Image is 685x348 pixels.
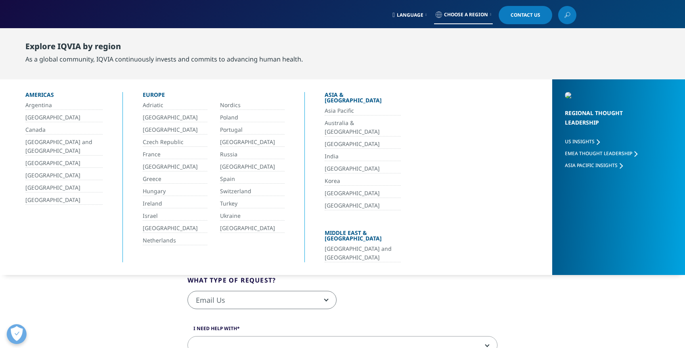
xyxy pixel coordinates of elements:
a: Argentina [25,101,103,110]
a: [GEOGRAPHIC_DATA] [25,196,103,205]
a: Switzerland [220,187,285,196]
a: Netherlands [143,236,207,245]
div: Regional Thought Leadership [565,108,648,137]
a: Israel [143,211,207,221]
a: [GEOGRAPHIC_DATA] [143,224,207,233]
div: Europe [143,92,285,101]
button: Open Preferences [7,324,27,344]
a: [GEOGRAPHIC_DATA] [25,113,103,122]
a: [GEOGRAPHIC_DATA] and [GEOGRAPHIC_DATA] [25,138,103,156]
a: Turkey [220,199,285,208]
a: Adriatic [143,101,207,110]
a: [GEOGRAPHIC_DATA] [143,113,207,122]
span: Contact Us [511,13,540,17]
img: 2093_analyzing-data-using-big-screen-display-and-laptop.png [565,92,648,98]
a: [GEOGRAPHIC_DATA] [143,125,207,135]
nav: Primary [175,28,576,65]
a: Canada [25,125,103,135]
legend: What type of request? [188,275,276,291]
a: [GEOGRAPHIC_DATA] [25,183,103,192]
a: [GEOGRAPHIC_DATA] [325,189,401,198]
a: [GEOGRAPHIC_DATA] [25,171,103,180]
a: [GEOGRAPHIC_DATA] and [GEOGRAPHIC_DATA] [325,244,401,262]
a: US Insights [565,138,600,145]
a: Ukraine [220,211,285,221]
div: Explore IQVIA by region [25,42,303,54]
a: India [325,152,401,161]
a: Poland [220,113,285,122]
a: [GEOGRAPHIC_DATA] [325,140,401,149]
a: France [143,150,207,159]
span: Email Us [188,291,337,309]
a: Asia Pacific Insights [565,162,623,169]
a: [GEOGRAPHIC_DATA] [325,164,401,173]
a: Greece [143,175,207,184]
a: Hungary [143,187,207,196]
a: Russia [220,150,285,159]
div: Americas [25,92,103,101]
a: Spain [220,175,285,184]
a: Portugal [220,125,285,135]
a: Australia & [GEOGRAPHIC_DATA] [325,119,401,137]
span: US Insights [565,138,595,145]
a: [GEOGRAPHIC_DATA] [143,162,207,171]
div: Asia & [GEOGRAPHIC_DATA] [325,92,401,106]
a: [GEOGRAPHIC_DATA] [220,138,285,147]
a: EMEA Thought Leadership [565,150,637,157]
span: Asia Pacific Insights [565,162,618,169]
span: EMEA Thought Leadership [565,150,632,157]
label: I need help with [188,325,497,336]
a: Nordics [220,101,285,110]
a: Korea [325,177,401,186]
a: [GEOGRAPHIC_DATA] [220,162,285,171]
div: As a global community, IQVIA continuously invests and commits to advancing human health. [25,54,303,64]
a: [GEOGRAPHIC_DATA] [220,224,285,233]
a: [GEOGRAPHIC_DATA] [25,159,103,168]
div: Middle East & [GEOGRAPHIC_DATA] [325,230,401,244]
a: Czech Republic [143,138,207,147]
a: Ireland [143,199,207,208]
a: Asia Pacific [325,106,401,115]
a: [GEOGRAPHIC_DATA] [325,201,401,210]
span: Choose a Region [444,12,488,18]
span: Email Us [188,291,336,310]
a: Contact Us [499,6,552,24]
span: Language [397,12,423,18]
